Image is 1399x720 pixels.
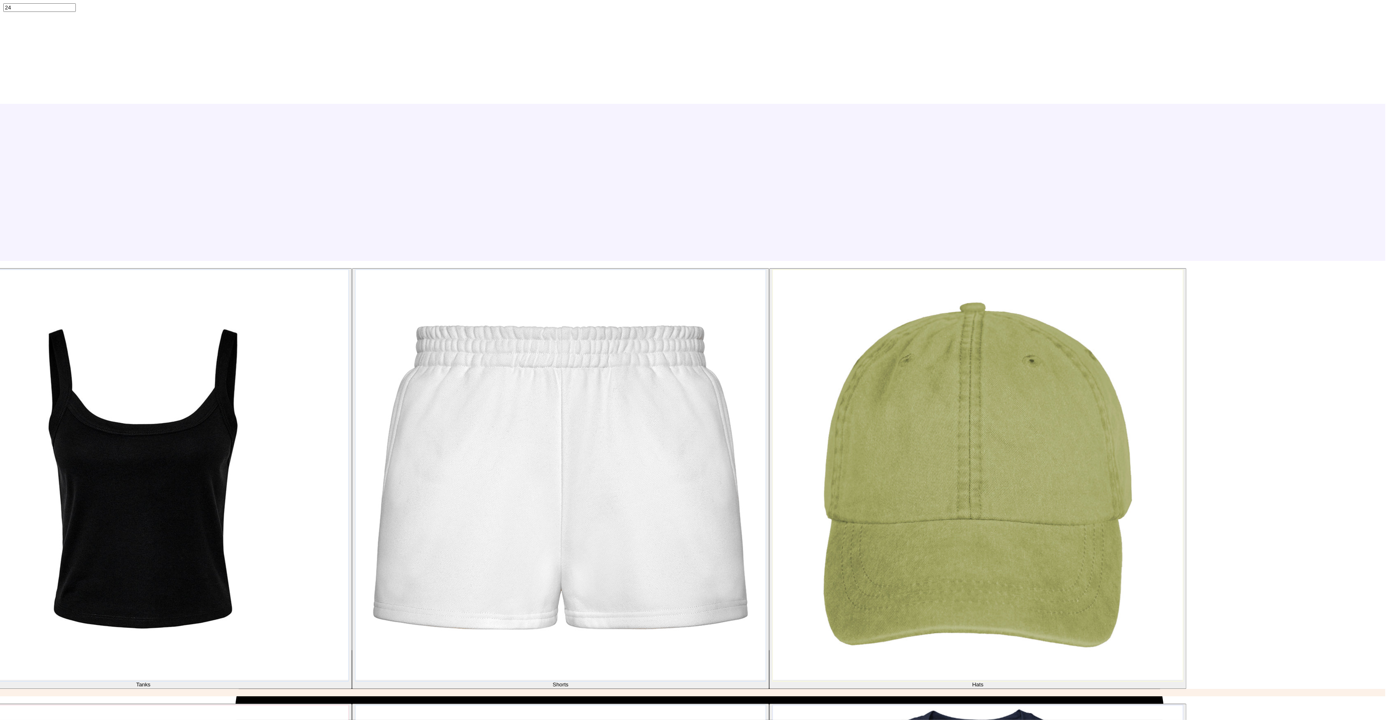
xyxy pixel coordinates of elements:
span: Hats [972,681,983,688]
span: Tanks [136,681,150,688]
img: Shorts [356,270,766,680]
img: Hats [773,270,1183,680]
button: Stack Card Button Shorts [352,268,769,689]
span: Shorts [553,681,569,688]
input: – – [3,3,76,12]
button: Stack Card Button Hats [769,268,1187,689]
